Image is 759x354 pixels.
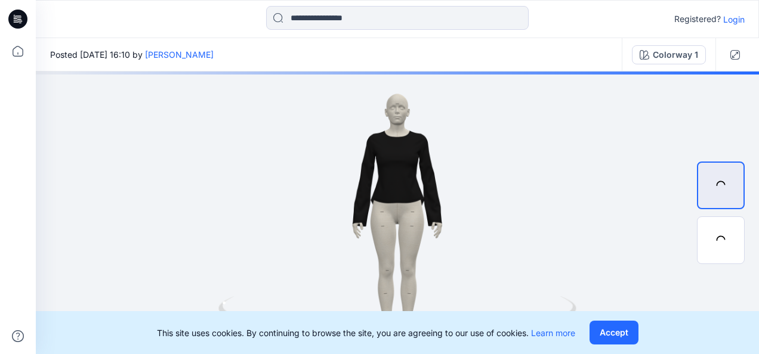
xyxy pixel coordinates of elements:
span: Posted [DATE] 16:10 by [50,48,214,61]
button: Colorway 1 [632,45,706,64]
a: Learn more [531,328,575,338]
div: Colorway 1 [653,48,698,61]
p: Login [723,13,745,26]
a: [PERSON_NAME] [145,49,214,60]
p: This site uses cookies. By continuing to browse the site, you are agreeing to our use of cookies. [157,327,575,339]
button: Accept [590,321,638,344]
p: Registered? [674,12,721,26]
